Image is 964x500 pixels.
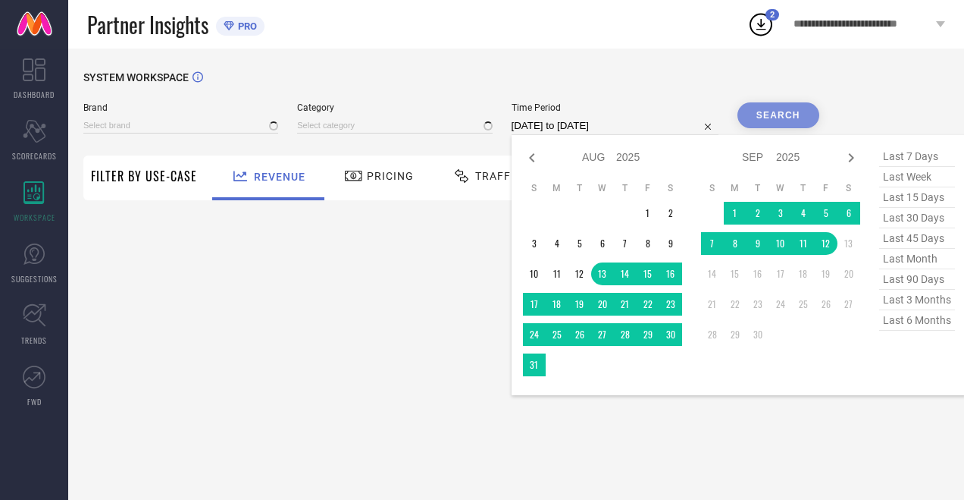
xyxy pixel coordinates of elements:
[746,293,769,316] td: Tue Sep 23 2025
[512,117,718,135] input: Select time period
[659,323,682,346] td: Sat Aug 30 2025
[746,202,769,225] td: Tue Sep 02 2025
[842,149,860,167] div: Next month
[14,212,55,223] span: WORKSPACE
[879,167,955,187] span: last week
[659,232,682,255] td: Sat Aug 09 2025
[769,202,792,225] td: Wed Sep 03 2025
[792,182,815,194] th: Thursday
[637,232,659,255] td: Fri Aug 08 2025
[837,293,860,316] td: Sat Sep 27 2025
[746,182,769,194] th: Tuesday
[837,202,860,225] td: Sat Sep 06 2025
[568,293,591,316] td: Tue Aug 19 2025
[637,263,659,285] td: Fri Aug 15 2025
[568,232,591,255] td: Tue Aug 05 2025
[254,171,305,183] span: Revenue
[83,102,278,113] span: Brand
[879,187,955,208] span: last 15 days
[591,263,614,285] td: Wed Aug 13 2025
[523,149,541,167] div: Previous month
[792,232,815,255] td: Thu Sep 11 2025
[546,293,568,316] td: Mon Aug 18 2025
[701,263,724,285] td: Sun Sep 14 2025
[546,182,568,194] th: Monday
[769,293,792,316] td: Wed Sep 24 2025
[770,10,775,20] span: 2
[523,323,546,346] td: Sun Aug 24 2025
[792,263,815,285] td: Thu Sep 18 2025
[701,293,724,316] td: Sun Sep 21 2025
[637,293,659,316] td: Fri Aug 22 2025
[523,232,546,255] td: Sun Aug 03 2025
[591,182,614,194] th: Wednesday
[769,232,792,255] td: Wed Sep 10 2025
[523,293,546,316] td: Sun Aug 17 2025
[637,323,659,346] td: Fri Aug 29 2025
[746,232,769,255] td: Tue Sep 09 2025
[879,146,955,167] span: last 7 days
[591,293,614,316] td: Wed Aug 20 2025
[815,182,837,194] th: Friday
[879,249,955,269] span: last month
[12,150,57,162] span: SCORECARDS
[746,323,769,346] td: Tue Sep 30 2025
[637,202,659,225] td: Fri Aug 01 2025
[701,232,724,255] td: Sun Sep 07 2025
[546,263,568,285] td: Mon Aug 11 2025
[659,182,682,194] th: Saturday
[614,263,637,285] td: Thu Aug 14 2025
[701,323,724,346] td: Sun Sep 28 2025
[11,273,58,285] span: SUGGESTIONS
[546,232,568,255] td: Mon Aug 04 2025
[91,167,197,185] span: Filter By Use-Case
[367,170,414,182] span: Pricing
[837,263,860,285] td: Sat Sep 20 2025
[769,263,792,285] td: Wed Sep 17 2025
[523,263,546,285] td: Sun Aug 10 2025
[591,323,614,346] td: Wed Aug 27 2025
[879,310,955,331] span: last 6 months
[747,11,775,38] div: Open download list
[837,182,860,194] th: Saturday
[27,396,42,407] span: FWD
[815,293,837,316] td: Fri Sep 26 2025
[568,323,591,346] td: Tue Aug 26 2025
[724,232,746,255] td: Mon Sep 08 2025
[21,335,47,346] span: TRENDS
[83,118,278,134] input: Select brand
[724,293,746,316] td: Mon Sep 22 2025
[769,182,792,194] th: Wednesday
[475,170,522,182] span: Traffic
[591,232,614,255] td: Wed Aug 06 2025
[614,323,637,346] td: Thu Aug 28 2025
[746,263,769,285] td: Tue Sep 16 2025
[792,293,815,316] td: Thu Sep 25 2025
[815,263,837,285] td: Fri Sep 19 2025
[568,263,591,285] td: Tue Aug 12 2025
[87,9,208,40] span: Partner Insights
[724,182,746,194] th: Monday
[815,202,837,225] td: Fri Sep 05 2025
[523,182,546,194] th: Sunday
[297,102,492,113] span: Category
[815,232,837,255] td: Fri Sep 12 2025
[701,182,724,194] th: Sunday
[14,89,55,100] span: DASHBOARD
[637,182,659,194] th: Friday
[614,182,637,194] th: Thursday
[724,323,746,346] td: Mon Sep 29 2025
[659,263,682,285] td: Sat Aug 16 2025
[523,354,546,376] td: Sun Aug 31 2025
[837,232,860,255] td: Sat Sep 13 2025
[546,323,568,346] td: Mon Aug 25 2025
[879,208,955,228] span: last 30 days
[879,269,955,290] span: last 90 days
[297,118,492,134] input: Select category
[568,182,591,194] th: Tuesday
[614,232,637,255] td: Thu Aug 07 2025
[83,71,189,83] span: SYSTEM WORKSPACE
[512,102,718,113] span: Time Period
[792,202,815,225] td: Thu Sep 04 2025
[879,228,955,249] span: last 45 days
